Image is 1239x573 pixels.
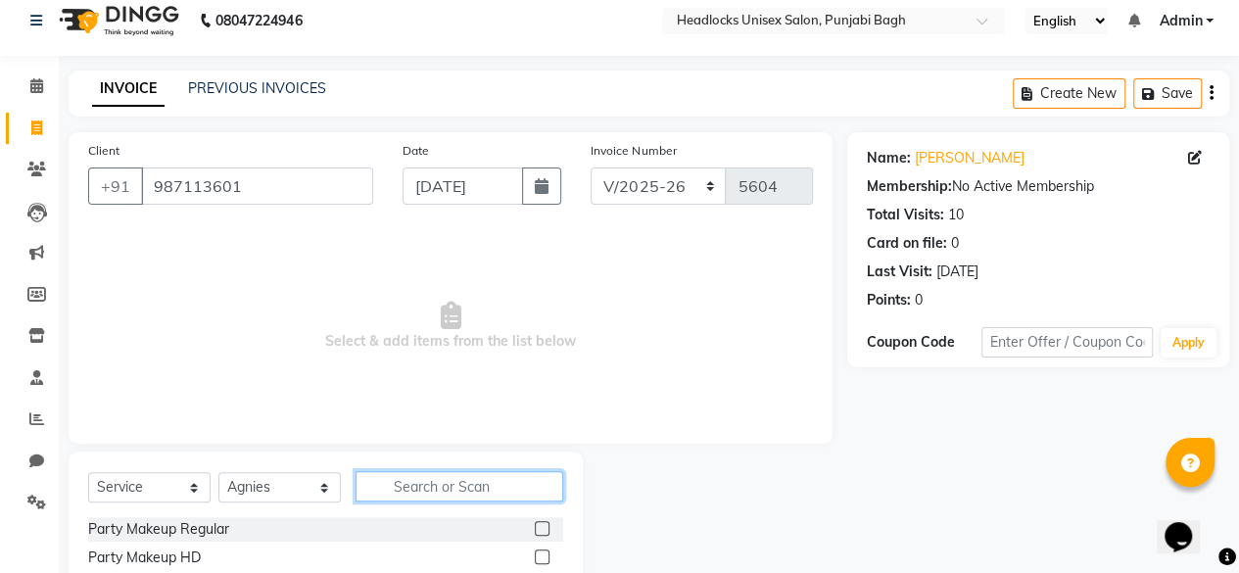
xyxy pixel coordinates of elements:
div: Name: [867,148,911,168]
div: Membership: [867,176,952,197]
input: Search or Scan [356,471,563,501]
input: Search by Name/Mobile/Email/Code [141,167,373,205]
iframe: chat widget [1157,495,1219,553]
label: Invoice Number [591,142,676,160]
div: Card on file: [867,233,947,254]
span: Admin [1159,11,1202,31]
a: [PERSON_NAME] [915,148,1025,168]
button: Create New [1013,78,1125,109]
label: Client [88,142,119,160]
a: PREVIOUS INVOICES [188,79,326,97]
div: Points: [867,290,911,310]
div: [DATE] [936,262,978,282]
div: Party Makeup Regular [88,519,229,540]
button: Apply [1161,328,1216,358]
div: Last Visit: [867,262,932,282]
span: Select & add items from the list below [88,228,813,424]
button: +91 [88,167,143,205]
div: 0 [951,233,959,254]
div: 10 [948,205,964,225]
div: Party Makeup HD [88,548,201,568]
div: No Active Membership [867,176,1210,197]
div: 0 [915,290,923,310]
a: INVOICE [92,72,165,107]
input: Enter Offer / Coupon Code [981,327,1153,358]
div: Coupon Code [867,332,981,353]
div: Total Visits: [867,205,944,225]
button: Save [1133,78,1202,109]
label: Date [403,142,429,160]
